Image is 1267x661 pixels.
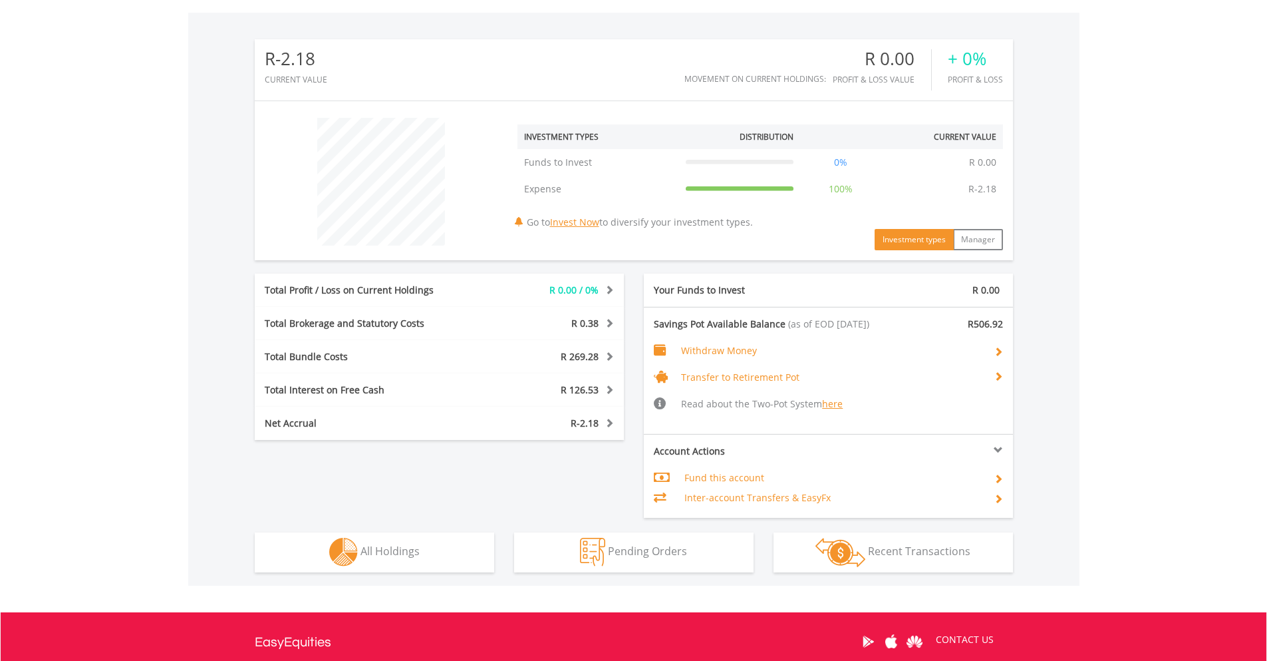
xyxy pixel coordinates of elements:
div: Your Funds to Invest [644,284,829,297]
img: pending_instructions-wht.png [580,538,605,566]
button: All Holdings [255,533,494,572]
div: Total Bundle Costs [255,350,470,363]
span: (as of EOD [DATE]) [788,318,869,330]
img: holdings-wht.png [329,538,358,566]
span: Withdraw Money [681,344,757,357]
div: Total Interest on Free Cash [255,383,470,397]
td: Fund this account [684,468,983,488]
div: Total Profit / Loss on Current Holdings [255,284,470,297]
div: Account Actions [644,445,829,458]
a: CONTACT US [926,621,1003,658]
th: Investment Types [517,124,679,149]
button: Pending Orders [514,533,754,572]
span: Savings Pot Available Balance [654,318,785,330]
span: R 0.00 / 0% [549,284,599,296]
span: R 126.53 [561,383,599,396]
span: Pending Orders [608,544,687,558]
span: Transfer to Retirement Pot [681,371,799,383]
div: R 0.00 [833,49,931,69]
div: R506.92 [920,318,1013,331]
div: + 0% [948,49,1003,69]
td: Funds to Invest [517,149,679,176]
a: here [822,397,843,410]
span: R 0.00 [972,284,1000,296]
div: Go to to diversify your investment types. [507,111,1013,250]
div: R-2.18 [265,49,327,69]
div: Profit & Loss Value [833,75,931,84]
span: Read about the Two-Pot System [681,397,843,410]
img: transactions-zar-wht.png [815,538,865,567]
div: Distribution [740,131,793,142]
td: Expense [517,176,679,202]
div: CURRENT VALUE [265,75,327,84]
span: R 0.38 [571,317,599,330]
span: Recent Transactions [868,544,970,558]
button: Manager [953,229,1003,250]
td: Inter-account Transfers & EasyFx [684,488,983,508]
span: R-2.18 [571,417,599,429]
button: Investment types [875,229,954,250]
button: Recent Transactions [774,533,1013,572]
td: R-2.18 [962,176,1003,202]
th: Current Value [881,124,1003,149]
div: Profit & Loss [948,75,1003,84]
div: Movement on Current Holdings: [684,75,826,83]
div: Total Brokerage and Statutory Costs [255,317,470,330]
a: Invest Now [550,216,599,228]
td: R 0.00 [962,149,1003,176]
span: R 269.28 [561,350,599,363]
span: All Holdings [360,544,420,558]
td: 100% [800,176,881,202]
div: Net Accrual [255,417,470,430]
td: 0% [800,149,881,176]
